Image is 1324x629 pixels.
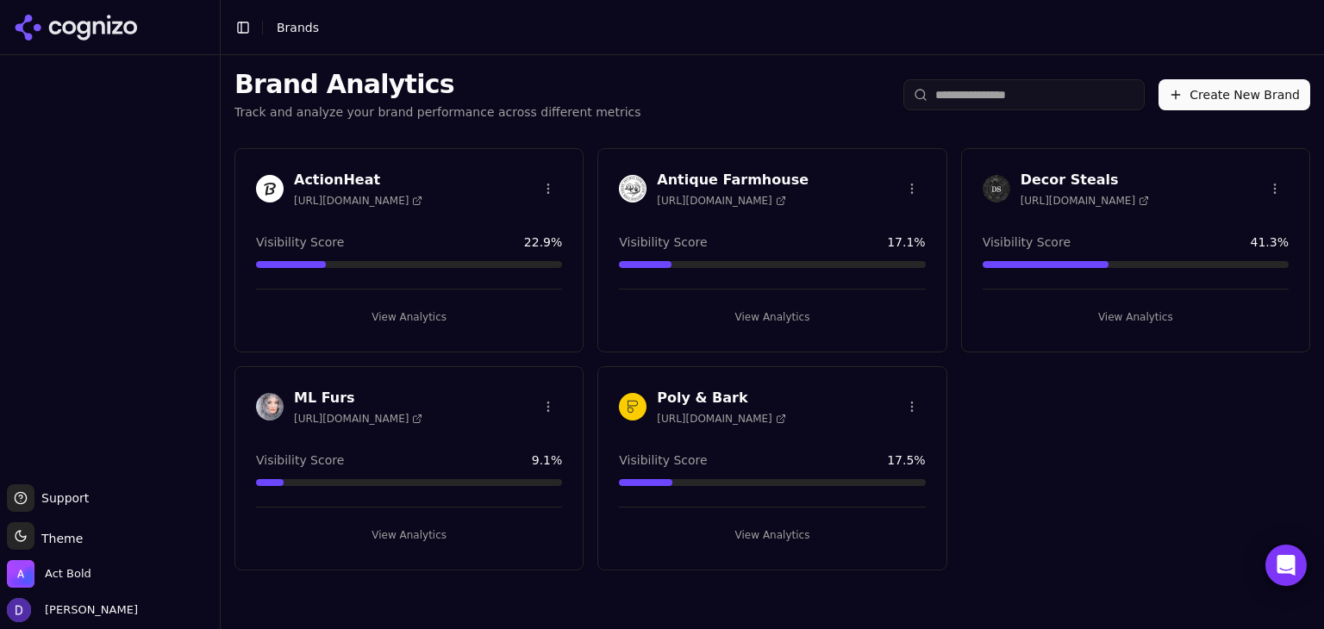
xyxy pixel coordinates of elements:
[277,21,319,34] span: Brands
[887,234,925,251] span: 17.1 %
[887,452,925,469] span: 17.5 %
[657,194,785,208] span: [URL][DOMAIN_NAME]
[256,452,344,469] span: Visibility Score
[619,234,707,251] span: Visibility Score
[294,412,422,426] span: [URL][DOMAIN_NAME]
[7,598,31,622] img: David White
[34,532,83,545] span: Theme
[7,598,138,622] button: Open user button
[524,234,562,251] span: 22.9 %
[7,560,34,588] img: Act Bold
[657,170,809,190] h3: Antique Farmhouse
[983,303,1289,331] button: View Analytics
[1158,79,1310,110] button: Create New Brand
[256,393,284,420] img: ML Furs
[657,412,785,426] span: [URL][DOMAIN_NAME]
[234,103,641,121] p: Track and analyze your brand performance across different metrics
[256,521,562,549] button: View Analytics
[256,175,284,202] img: ActionHeat
[983,175,1010,202] img: Decor Steals
[45,566,91,582] span: Act Bold
[294,194,422,208] span: [URL][DOMAIN_NAME]
[1021,170,1149,190] h3: Decor Steals
[256,234,344,251] span: Visibility Score
[234,69,641,100] h1: Brand Analytics
[619,521,925,549] button: View Analytics
[619,175,646,202] img: Antique Farmhouse
[532,452,563,469] span: 9.1 %
[34,489,89,507] span: Support
[983,234,1071,251] span: Visibility Score
[1251,234,1289,251] span: 41.3 %
[256,303,562,331] button: View Analytics
[38,602,138,618] span: [PERSON_NAME]
[277,19,319,36] nav: breadcrumb
[294,388,422,408] h3: ML Furs
[619,452,707,469] span: Visibility Score
[1021,194,1149,208] span: [URL][DOMAIN_NAME]
[619,393,646,420] img: Poly & Bark
[294,170,422,190] h3: ActionHeat
[657,388,785,408] h3: Poly & Bark
[619,303,925,331] button: View Analytics
[1265,545,1307,586] div: Open Intercom Messenger
[7,560,91,588] button: Open organization switcher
